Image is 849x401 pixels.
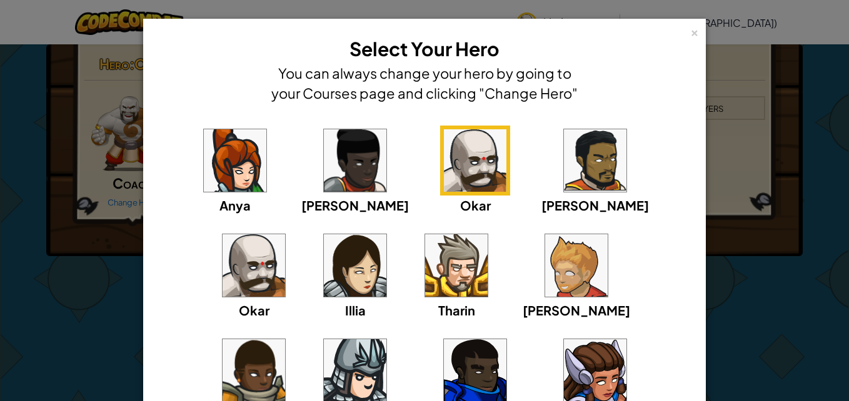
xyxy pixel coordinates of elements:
[425,234,488,297] img: portrait.png
[460,197,491,213] span: Okar
[268,35,581,63] h3: Select Your Hero
[219,197,251,213] span: Anya
[690,24,699,37] div: ×
[545,234,608,297] img: portrait.png
[239,302,269,318] span: Okar
[523,302,630,318] span: [PERSON_NAME]
[223,234,285,297] img: portrait.png
[268,63,581,103] h4: You can always change your hero by going to your Courses page and clicking "Change Hero"
[324,129,386,192] img: portrait.png
[541,197,649,213] span: [PERSON_NAME]
[444,129,506,192] img: portrait.png
[324,234,386,297] img: portrait.png
[345,302,366,318] span: Illia
[564,129,626,192] img: portrait.png
[301,197,409,213] span: [PERSON_NAME]
[438,302,475,318] span: Tharin
[204,129,266,192] img: portrait.png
